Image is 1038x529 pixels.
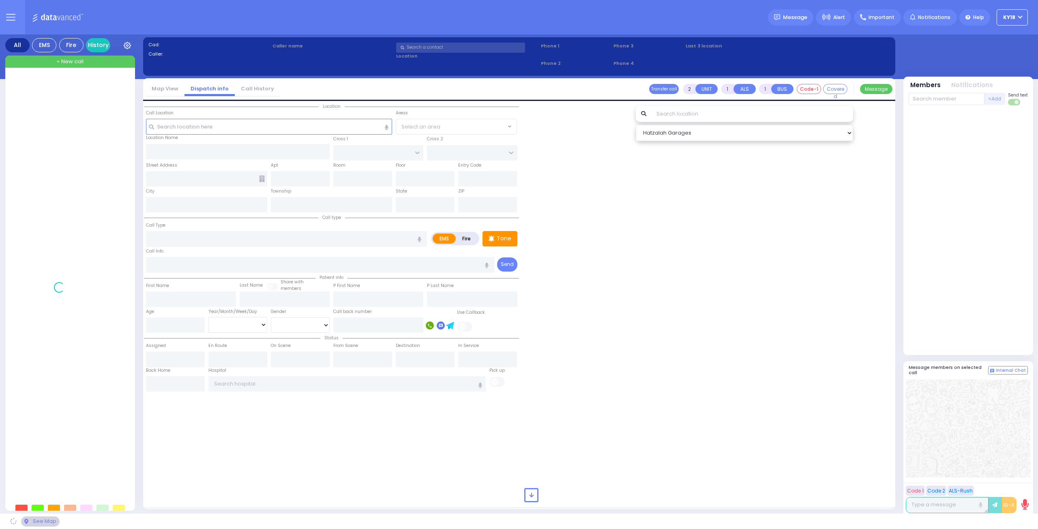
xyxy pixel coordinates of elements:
[909,365,988,375] h5: Message members on selected call
[21,516,59,527] div: See map
[996,368,1026,373] span: Internal Chat
[32,12,86,22] img: Logo
[613,60,683,67] span: Phone 4
[146,222,165,229] label: Call Type
[918,14,950,21] span: Notifications
[649,84,679,94] button: Transfer call
[146,283,169,289] label: First Name
[771,84,794,94] button: BUS
[651,106,854,122] input: Search location
[271,188,291,195] label: Township
[271,343,291,349] label: On Scene
[833,14,845,21] span: Alert
[695,84,718,94] button: UNIT
[184,85,235,92] a: Dispatch info
[497,234,511,243] p: Tone
[427,283,454,289] label: P Last Name
[997,9,1028,26] button: KY18
[208,308,267,315] div: Year/Month/Week/Day
[973,14,984,21] span: Help
[433,233,456,244] label: EMS
[272,43,394,49] label: Caller name
[774,14,780,20] img: message.svg
[333,308,372,315] label: Call back number
[146,119,392,134] input: Search location here
[208,367,226,374] label: Hospital
[86,38,110,52] a: History
[396,188,407,195] label: State
[146,110,174,116] label: Call Location
[148,41,270,48] label: Cad:
[271,162,278,169] label: Apt
[427,136,443,142] label: Cross 2
[396,162,405,169] label: Floor
[146,85,184,92] a: Map View
[860,84,892,94] button: Message
[497,257,517,272] button: Send
[489,367,505,374] label: Pick up
[396,53,538,60] label: Location
[988,366,1028,375] button: Internal Chat
[281,279,304,285] small: Share with
[56,58,84,66] span: + New call
[146,162,177,169] label: Street Address
[320,335,343,341] span: Status
[319,103,345,109] span: Location
[32,38,56,52] div: EMS
[315,274,347,281] span: Patient info
[455,233,478,244] label: Fire
[208,376,486,392] input: Search hospital
[146,367,170,374] label: Back Home
[318,214,345,221] span: Call type
[869,14,894,21] span: Important
[951,81,993,90] button: Notifications
[1008,92,1028,98] span: Send text
[1008,98,1021,106] label: Turn off text
[906,486,925,496] button: Code 1
[910,81,941,90] button: Members
[401,123,440,131] span: Select an area
[541,43,611,49] span: Phone 1
[396,110,408,116] label: Areas
[146,135,178,141] label: Location Name
[235,85,280,92] a: Call History
[281,285,301,291] span: members
[146,248,163,255] label: Call Info
[146,343,166,349] label: Assigned
[686,43,788,49] label: Last 3 location
[613,43,683,49] span: Phone 3
[396,343,420,349] label: Destination
[333,283,360,289] label: P First Name
[797,84,821,94] button: Code-1
[333,162,345,169] label: Room
[458,162,481,169] label: Entry Code
[909,93,984,105] input: Search member
[823,84,847,94] button: Covered
[146,188,154,195] label: City
[396,43,525,53] input: Search a contact
[259,176,265,182] span: Other building occupants
[926,486,946,496] button: Code 2
[458,343,479,349] label: In Service
[1003,14,1015,21] span: KY18
[240,282,263,289] label: Last Name
[541,60,611,67] span: Phone 2
[5,38,30,52] div: All
[990,369,994,373] img: comment-alt.png
[148,51,270,58] label: Caller:
[146,308,154,315] label: Age
[59,38,84,52] div: Fire
[733,84,756,94] button: ALS
[333,343,358,349] label: From Scene
[333,136,348,142] label: Cross 1
[271,308,286,315] label: Gender
[458,188,464,195] label: ZIP
[783,13,807,21] span: Message
[457,309,485,316] label: Use Callback
[948,486,974,496] button: ALS-Rush
[208,343,227,349] label: En Route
